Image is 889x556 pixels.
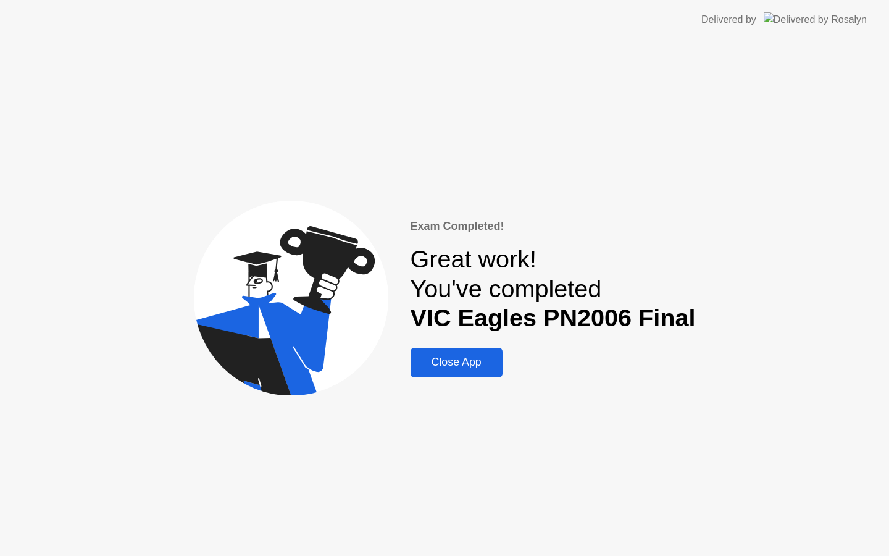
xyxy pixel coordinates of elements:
b: VIC Eagles PN2006 Final [411,304,696,331]
div: Close App [414,356,499,369]
img: Delivered by Rosalyn [764,12,867,27]
div: Delivered by [701,12,756,27]
div: Exam Completed! [411,218,696,235]
button: Close App [411,348,503,377]
div: Great work! You've completed [411,245,696,333]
